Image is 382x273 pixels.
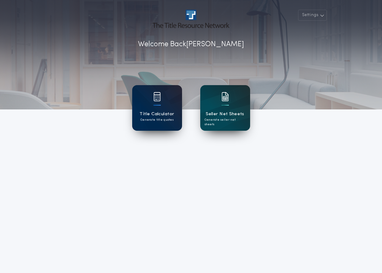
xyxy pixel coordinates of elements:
img: account-logo [153,10,229,28]
h1: Title Calculator [139,111,174,118]
p: Generate seller net sheets [205,118,246,127]
a: card iconTitle CalculatorGenerate title quotes [132,85,182,131]
button: Settings [298,10,327,21]
img: card icon [153,92,161,101]
img: card icon [222,92,229,101]
p: Welcome Back [PERSON_NAME] [138,39,244,50]
h1: Seller Net Sheets [206,111,244,118]
p: Generate title quotes [140,118,174,122]
a: card iconSeller Net SheetsGenerate seller net sheets [200,85,250,131]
